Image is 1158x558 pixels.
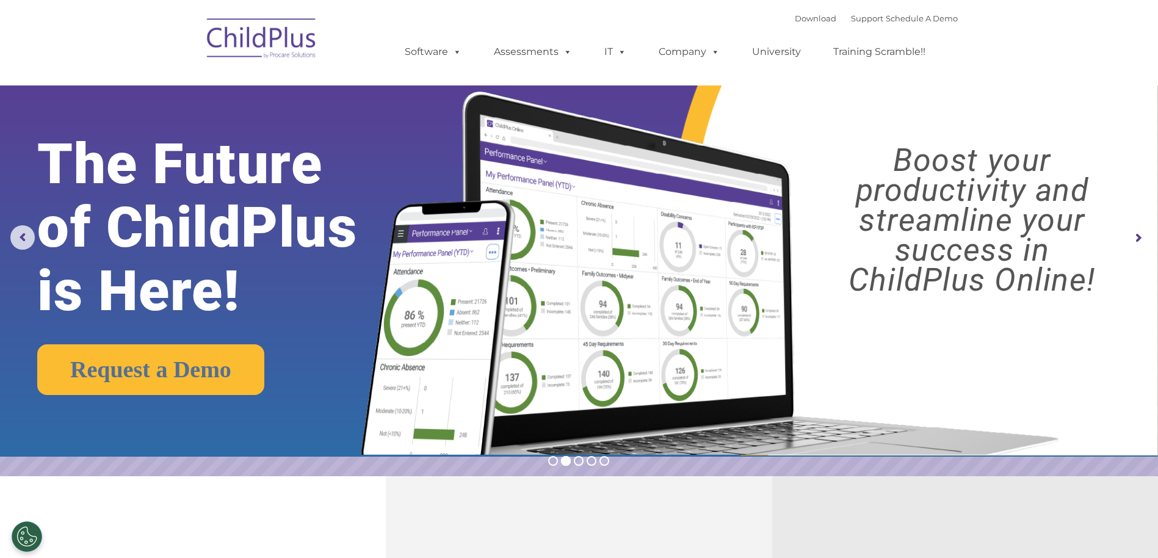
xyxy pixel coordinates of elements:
[37,132,407,323] rs-layer: The Future of ChildPlus is Here!
[201,10,323,71] img: ChildPlus by Procare Solutions
[646,40,732,64] a: Company
[851,13,883,23] a: Support
[795,13,958,23] font: |
[592,40,639,64] a: IT
[795,13,836,23] a: Download
[12,521,42,552] button: Cookies Settings
[821,40,938,64] a: Training Scramble!!
[393,40,474,64] a: Software
[170,81,207,90] span: Last name
[170,131,222,140] span: Phone number
[886,13,958,23] a: Schedule A Demo
[37,344,264,395] a: Request a Demo
[482,40,584,64] a: Assessments
[800,145,1144,295] rs-layer: Boost your productivity and streamline your success in ChildPlus Online!
[740,40,813,64] a: University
